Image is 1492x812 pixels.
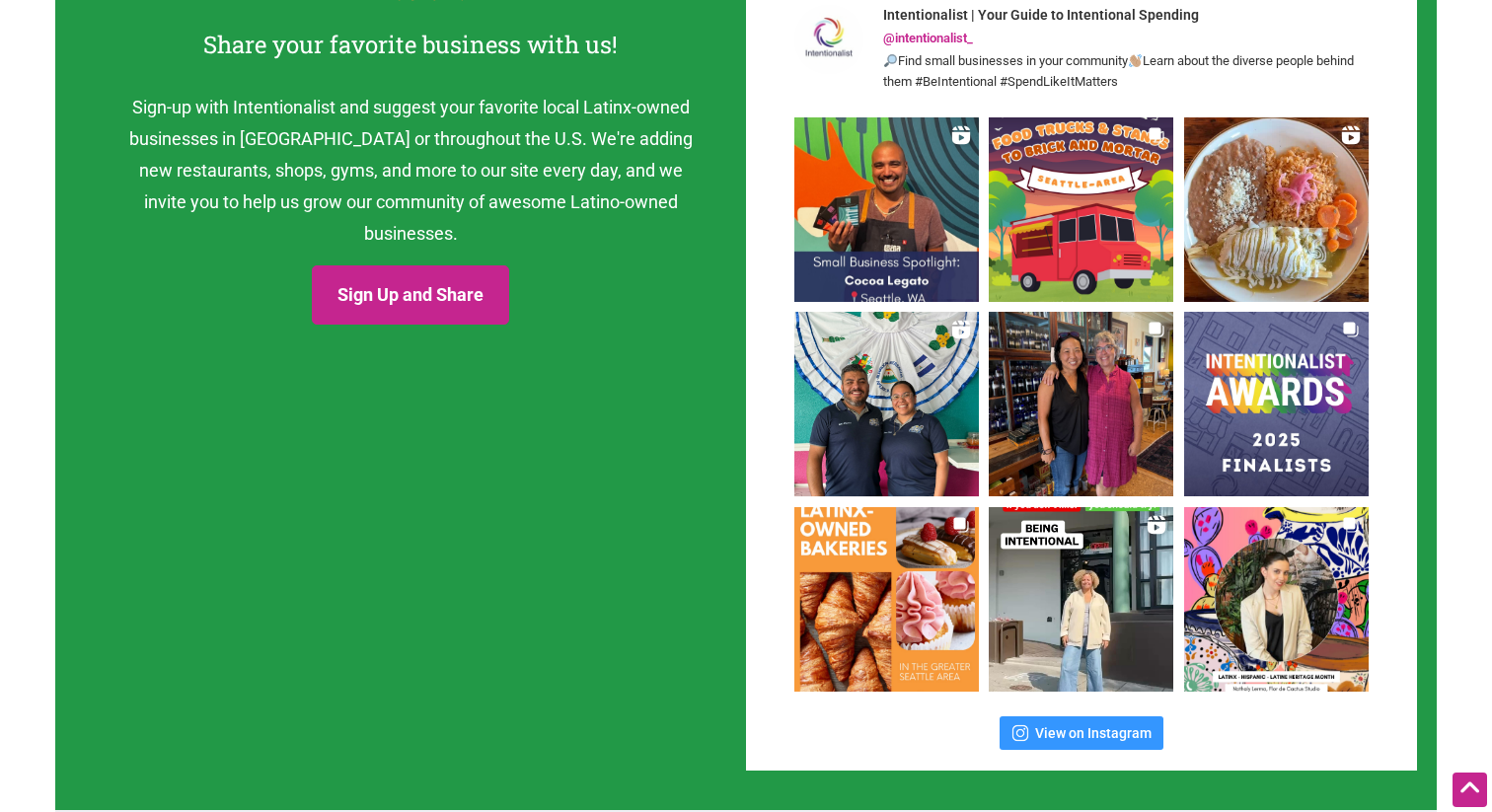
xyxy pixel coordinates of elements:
a: View on Instagram [1000,716,1163,750]
img: We said what we said. Being intentional is a choice — not a trend. Every time you shop small, you... [989,507,1173,692]
img: 📣 Announcing the 2025 Intentionalist Awards Finalists Get your tickets (link in our bio) to join ... [1184,312,1369,496]
div: Find small businesses in your community Learn about the diverse people behind them #BeIntentional... [883,51,1369,93]
a: Sign Up and Share [312,265,509,325]
img: 🎶🍫 Where chocolate meets music 🍫🎶 Tucked in the heart of Greenwood, @cocoalegato is much more tha... [787,111,985,308]
img: Over the years… SugarPill is special because Proprietor Karyn Schwartz makes it so. And while you... [989,312,1173,496]
div: Scroll Back to Top [1453,773,1487,807]
img: @intentionalist_ [794,5,863,74]
img: 👋🏽 [1129,54,1142,67]
img: From humble food trucks and stands to thriving brick-and-mortar restaurants, these Latino-owned b... [989,117,1173,302]
img: Artist Spotlight: Nathaly Lerma of Flor de Cactus Studio 🌺 We’re honored to feature original artw... [1184,507,1369,692]
img: Comida Nicaragüense en Don Gallopinto 🇳🇮 We enjoyed getting to know Gema and Luis, and love the w... [794,312,979,496]
img: 🔎 [884,54,897,67]
h1: Share your favorite business with us! [122,29,699,62]
img: It’s a little messy (you try cutting a tamale one-handed while filming with the other), and we de... [1184,117,1369,302]
p: Sign-up with Intentionalist and suggest your favorite local Latinx-owned businesses in [GEOGRAPHI... [122,92,699,250]
h5: Intentionalist | Your Guide to Intentional Spending [883,5,1369,26]
a: @intentionalist_ [883,31,973,45]
img: 🥐 Last week we highlighted Latinx-owned coffee shops — and what pairs better with your cafecito t... [794,507,979,692]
